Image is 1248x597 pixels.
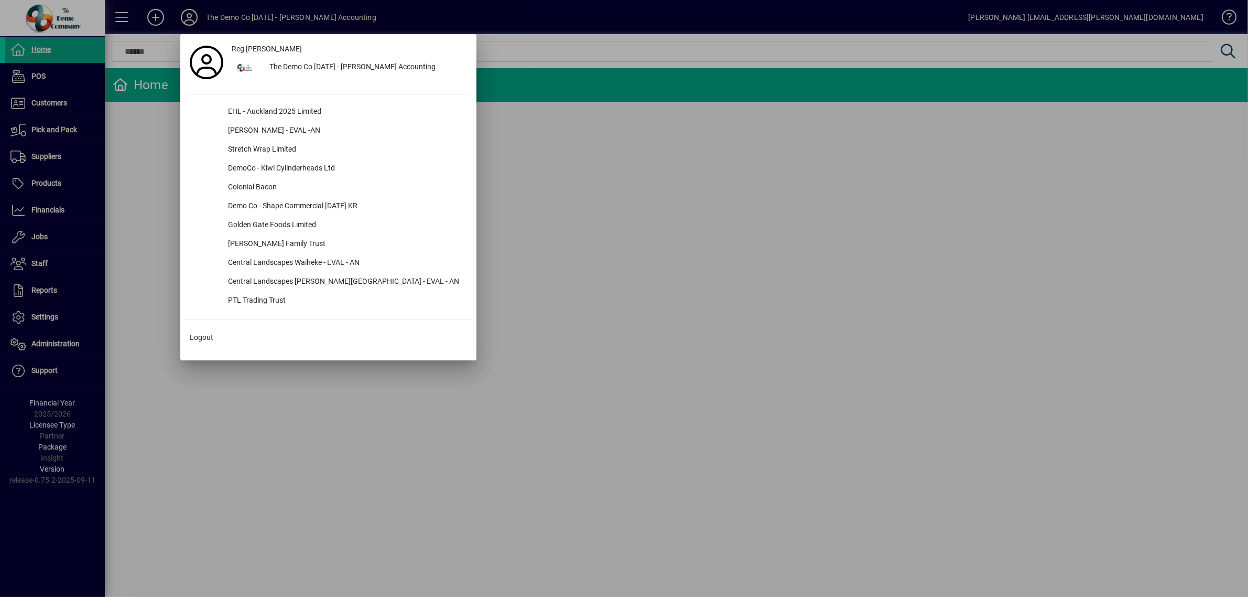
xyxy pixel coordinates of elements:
div: DemoCo - Kiwi Cylinderheads Ltd [220,159,471,178]
button: The Demo Co [DATE] - [PERSON_NAME] Accounting [227,58,471,77]
button: Logout [186,328,471,347]
a: Reg [PERSON_NAME] [227,39,471,58]
div: Central Landscapes [PERSON_NAME][GEOGRAPHIC_DATA] - EVAL - AN [220,273,471,292]
div: PTL Trading Trust [220,292,471,311]
button: Colonial Bacon [186,178,471,197]
div: The Demo Co [DATE] - [PERSON_NAME] Accounting [261,58,471,77]
button: [PERSON_NAME] - EVAL -AN [186,122,471,141]
div: [PERSON_NAME] Family Trust [220,235,471,254]
div: EHL - Auckland 2025 Limited [220,103,471,122]
button: Central Landscapes [PERSON_NAME][GEOGRAPHIC_DATA] - EVAL - AN [186,273,471,292]
div: Colonial Bacon [220,178,471,197]
button: PTL Trading Trust [186,292,471,311]
button: Demo Co - Shape Commercial [DATE] KR [186,197,471,216]
div: Stretch Wrap Limited [220,141,471,159]
a: Profile [186,53,227,72]
div: Central Landscapes Waiheke - EVAL - AN [220,254,471,273]
button: Stretch Wrap Limited [186,141,471,159]
span: Logout [190,332,213,343]
button: [PERSON_NAME] Family Trust [186,235,471,254]
div: Demo Co - Shape Commercial [DATE] KR [220,197,471,216]
div: Golden Gate Foods Limited [220,216,471,235]
button: Golden Gate Foods Limited [186,216,471,235]
span: Reg [PERSON_NAME] [232,44,302,55]
div: [PERSON_NAME] - EVAL -AN [220,122,471,141]
button: Central Landscapes Waiheke - EVAL - AN [186,254,471,273]
button: EHL - Auckland 2025 Limited [186,103,471,122]
button: DemoCo - Kiwi Cylinderheads Ltd [186,159,471,178]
